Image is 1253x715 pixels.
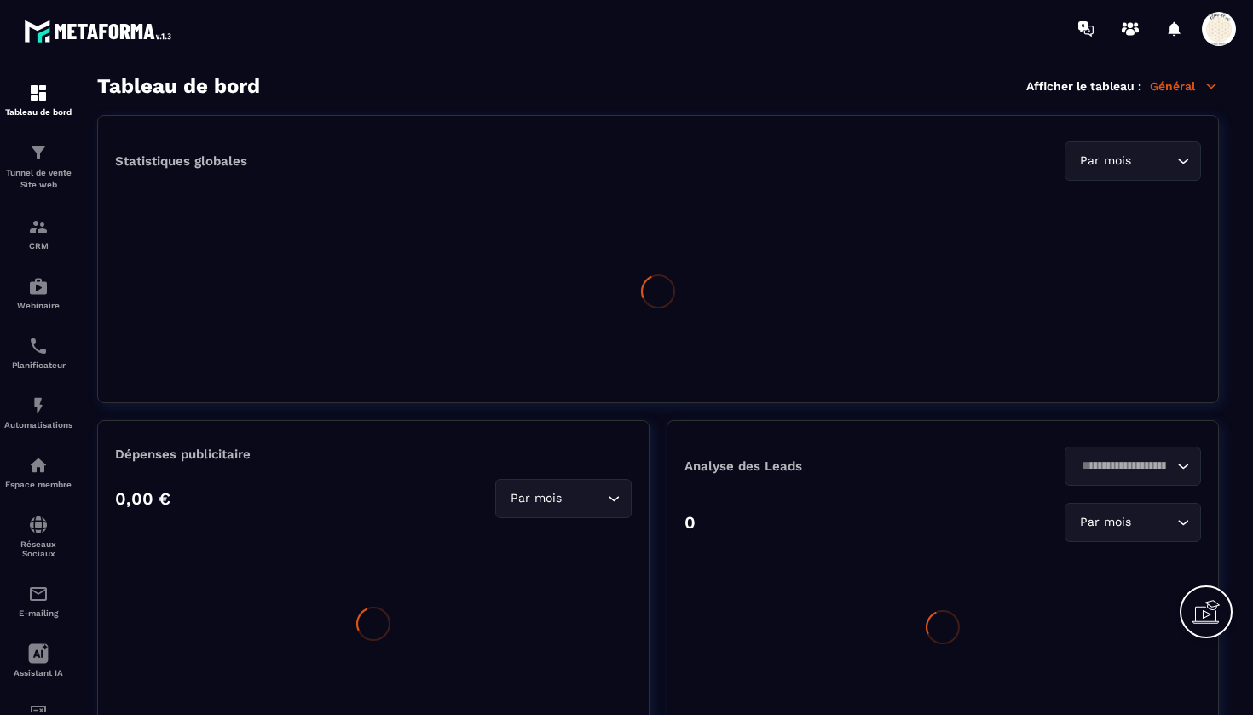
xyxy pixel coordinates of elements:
[4,502,72,571] a: social-networksocial-networkRéseaux Sociaux
[4,442,72,502] a: automationsautomationsEspace membre
[4,571,72,631] a: emailemailE-mailing
[1076,513,1135,532] span: Par mois
[4,323,72,383] a: schedulerschedulerPlanificateur
[115,447,632,462] p: Dépenses publicitaire
[1135,152,1173,170] input: Search for option
[1065,447,1201,486] div: Search for option
[28,515,49,535] img: social-network
[4,383,72,442] a: automationsautomationsAutomatisations
[4,668,72,678] p: Assistant IA
[495,479,632,518] div: Search for option
[1065,503,1201,542] div: Search for option
[1065,141,1201,181] div: Search for option
[28,83,49,103] img: formation
[4,301,72,310] p: Webinaire
[4,241,72,251] p: CRM
[1135,513,1173,532] input: Search for option
[28,276,49,297] img: automations
[28,584,49,604] img: email
[506,489,565,508] span: Par mois
[4,167,72,191] p: Tunnel de vente Site web
[4,420,72,430] p: Automatisations
[4,70,72,130] a: formationformationTableau de bord
[28,216,49,237] img: formation
[1150,78,1219,94] p: Général
[4,107,72,117] p: Tableau de bord
[565,489,603,508] input: Search for option
[24,15,177,47] img: logo
[97,74,260,98] h3: Tableau de bord
[1076,457,1173,476] input: Search for option
[4,360,72,370] p: Planificateur
[4,204,72,263] a: formationformationCRM
[28,336,49,356] img: scheduler
[684,458,943,474] p: Analyse des Leads
[115,153,247,169] p: Statistiques globales
[28,455,49,476] img: automations
[4,631,72,690] a: Assistant IA
[684,512,696,533] p: 0
[115,488,170,509] p: 0,00 €
[28,395,49,416] img: automations
[1026,79,1141,93] p: Afficher le tableau :
[4,263,72,323] a: automationsautomationsWebinaire
[28,142,49,163] img: formation
[4,130,72,204] a: formationformationTunnel de vente Site web
[4,608,72,618] p: E-mailing
[4,480,72,489] p: Espace membre
[1076,152,1135,170] span: Par mois
[4,539,72,558] p: Réseaux Sociaux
